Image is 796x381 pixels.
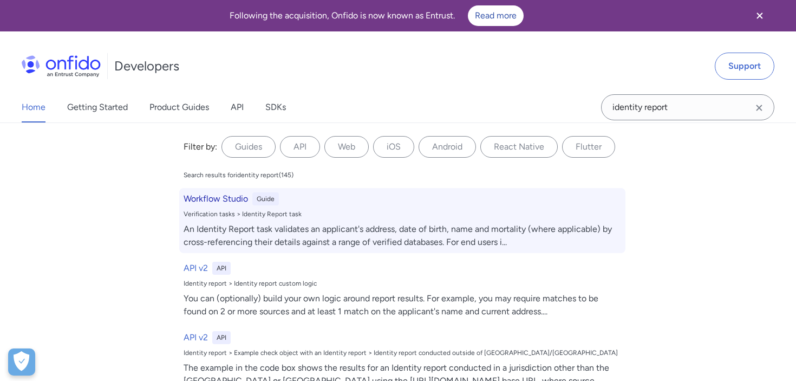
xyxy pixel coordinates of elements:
div: Identity report > Identity report custom logic [184,279,621,288]
div: Verification tasks > Identity Report task [184,210,621,218]
button: Close banner [740,2,780,29]
a: Getting Started [67,92,128,122]
h6: Workflow Studio [184,192,248,205]
h1: Developers [114,57,179,75]
a: Support [715,53,774,80]
a: Workflow StudioGuideVerification tasks > Identity Report taskAn Identity Report task validates an... [179,188,625,253]
label: React Native [480,136,558,158]
div: Search results for identity report ( 145 ) [184,171,293,179]
a: Home [22,92,45,122]
a: Read more [468,5,524,26]
h6: API v2 [184,331,208,344]
div: You can (optionally) build your own logic around report results. For example, you may require mat... [184,292,621,318]
div: Cookie Preferences [8,348,35,376]
div: Identity report > Example check object with an Identity report > Identity report conducted outsid... [184,348,621,357]
img: Onfido Logo [22,55,101,77]
h6: API v2 [184,262,208,275]
a: SDKs [265,92,286,122]
div: An Identity Report task validates an applicant's address, date of birth, name and mortality (wher... [184,223,621,249]
label: Android [419,136,476,158]
label: iOS [373,136,414,158]
div: API [212,262,231,275]
svg: Clear search field button [753,101,766,114]
button: Open Preferences [8,348,35,376]
a: API v2APIIdentity report > Identity report custom logicYou can (optionally) build your own logic ... [179,257,625,322]
div: API [212,331,231,344]
a: Product Guides [149,92,209,122]
a: API [231,92,244,122]
div: Following the acquisition, Onfido is now known as Entrust. [13,5,740,26]
svg: Close banner [753,9,766,22]
input: Onfido search input field [601,94,774,120]
label: Guides [221,136,276,158]
label: API [280,136,320,158]
label: Web [324,136,369,158]
div: Guide [252,192,279,205]
label: Flutter [562,136,615,158]
div: Filter by: [184,140,217,153]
